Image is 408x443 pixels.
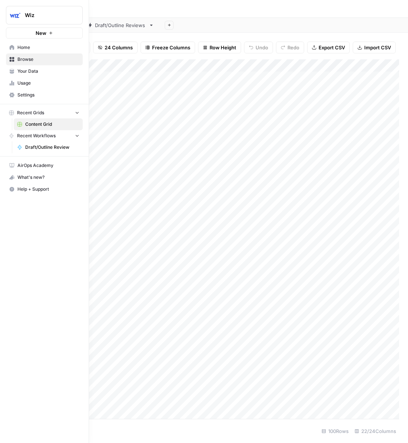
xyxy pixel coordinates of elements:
button: Row Height [198,42,241,53]
div: 100 Rows [319,425,352,437]
img: Wiz Logo [9,9,22,22]
span: Recent Grids [17,109,44,116]
span: Wiz [25,12,70,19]
button: Freeze Columns [141,42,195,53]
a: Draft/Outline Review [14,141,83,153]
button: New [6,27,83,39]
span: New [36,29,46,37]
button: Export CSV [307,42,350,53]
span: 24 Columns [105,44,133,51]
a: Your Data [6,65,83,77]
a: Draft/Outline Reviews [80,18,160,33]
span: Export CSV [319,44,345,51]
button: 24 Columns [93,42,138,53]
a: Home [6,42,83,53]
span: Content Grid [25,121,79,128]
span: Row Height [210,44,236,51]
div: What's new? [6,172,82,183]
a: AirOps Academy [6,160,83,171]
button: Workspace: Wiz [6,6,83,24]
div: Draft/Outline Reviews [95,22,146,29]
a: Content Grid [14,118,83,130]
span: AirOps Academy [17,162,79,169]
button: Recent Workflows [6,130,83,141]
span: Redo [287,44,299,51]
span: Freeze Columns [152,44,190,51]
button: Help + Support [6,183,83,195]
span: Recent Workflows [17,132,56,139]
button: Undo [244,42,273,53]
span: Home [17,44,79,51]
a: Settings [6,89,83,101]
span: Draft/Outline Review [25,144,79,151]
span: Undo [256,44,268,51]
span: Import CSV [364,44,391,51]
span: Settings [17,92,79,98]
a: Browse [6,53,83,65]
button: Redo [276,42,304,53]
span: Your Data [17,68,79,75]
span: Help + Support [17,186,79,193]
button: What's new? [6,171,83,183]
span: Browse [17,56,79,63]
a: Usage [6,77,83,89]
button: Import CSV [353,42,396,53]
div: 22/24 Columns [352,425,399,437]
button: Recent Grids [6,107,83,118]
span: Usage [17,80,79,86]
